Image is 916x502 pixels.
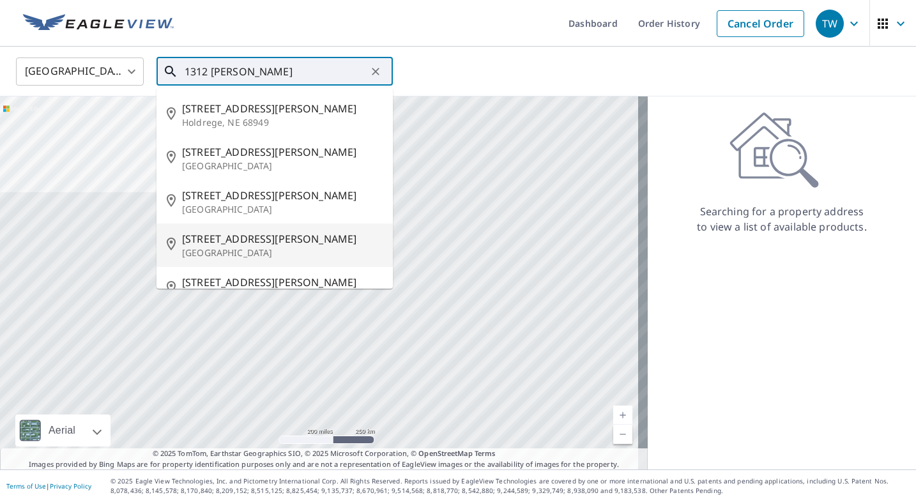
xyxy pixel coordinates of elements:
div: Aerial [45,415,79,446]
p: | [6,482,91,490]
input: Search by address or latitude-longitude [185,54,367,89]
span: [STREET_ADDRESS][PERSON_NAME] [182,101,383,116]
button: Clear [367,63,385,80]
img: EV Logo [23,14,174,33]
span: © 2025 TomTom, Earthstar Geographics SIO, © 2025 Microsoft Corporation, © [153,448,496,459]
a: Terms [475,448,496,458]
a: OpenStreetMap [418,448,472,458]
a: Privacy Policy [50,482,91,491]
span: [STREET_ADDRESS][PERSON_NAME] [182,275,383,290]
div: Aerial [15,415,111,446]
p: Holdrege, NE 68949 [182,116,383,129]
p: [GEOGRAPHIC_DATA] [182,160,383,172]
p: [GEOGRAPHIC_DATA] [182,247,383,259]
span: [STREET_ADDRESS][PERSON_NAME] [182,231,383,247]
span: [STREET_ADDRESS][PERSON_NAME] [182,188,383,203]
p: © 2025 Eagle View Technologies, Inc. and Pictometry International Corp. All Rights Reserved. Repo... [111,476,910,496]
div: [GEOGRAPHIC_DATA] [16,54,144,89]
a: Current Level 5, Zoom Out [613,425,632,444]
p: Searching for a property address to view a list of available products. [696,204,867,234]
span: [STREET_ADDRESS][PERSON_NAME] [182,144,383,160]
a: Cancel Order [717,10,804,37]
div: TW [816,10,844,38]
a: Current Level 5, Zoom In [613,406,632,425]
a: Terms of Use [6,482,46,491]
p: [GEOGRAPHIC_DATA] [182,203,383,216]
